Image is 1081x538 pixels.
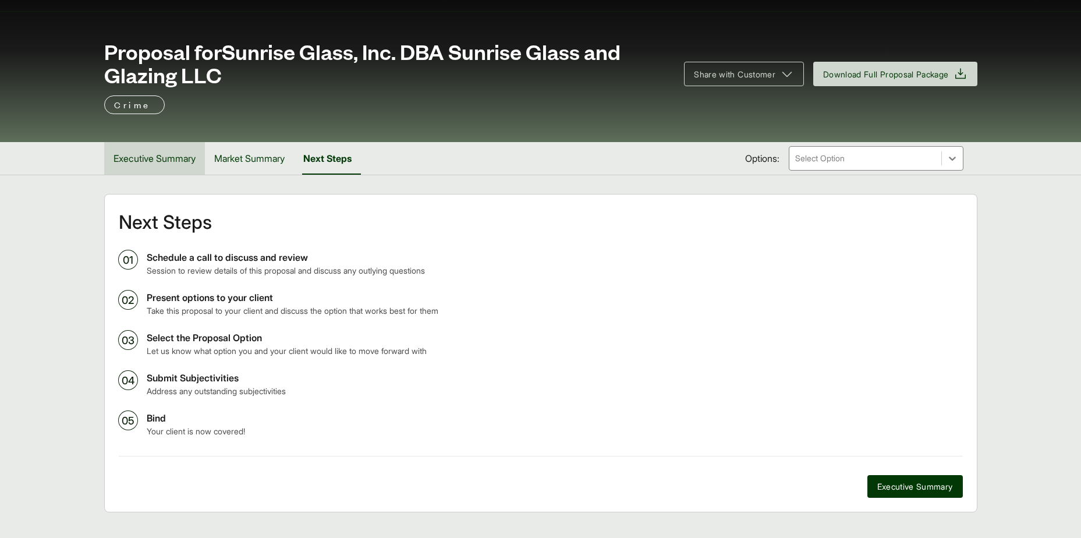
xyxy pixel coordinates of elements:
[114,98,155,112] p: Crime
[205,142,294,175] button: Market Summary
[119,213,963,232] h2: Next Steps
[867,475,963,498] button: Executive Summary
[684,62,804,86] button: Share with Customer
[694,68,775,80] span: Share with Customer
[147,264,963,277] p: Session to review details of this proposal and discuss any outlying questions
[294,142,361,175] button: Next Steps
[147,305,963,317] p: Take this proposal to your client and discuss the option that works best for them
[147,385,963,397] p: Address any outstanding subjectivities
[147,371,963,385] p: Submit Subjectivities
[104,142,205,175] button: Executive Summary
[813,62,977,86] button: Download Full Proposal Package
[745,151,779,165] span: Options:
[147,411,963,425] p: Bind
[147,345,963,357] p: Let us know what option you and your client would like to move forward with
[147,250,963,264] p: Schedule a call to discuss and review
[877,480,953,493] span: Executive Summary
[147,291,963,305] p: Present options to your client
[823,68,949,80] span: Download Full Proposal Package
[147,331,963,345] p: Select the Proposal Option
[147,425,963,437] p: Your client is now covered!
[104,40,671,86] span: Proposal for Sunrise Glass, Inc. DBA Sunrise Glass and Glazing LLC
